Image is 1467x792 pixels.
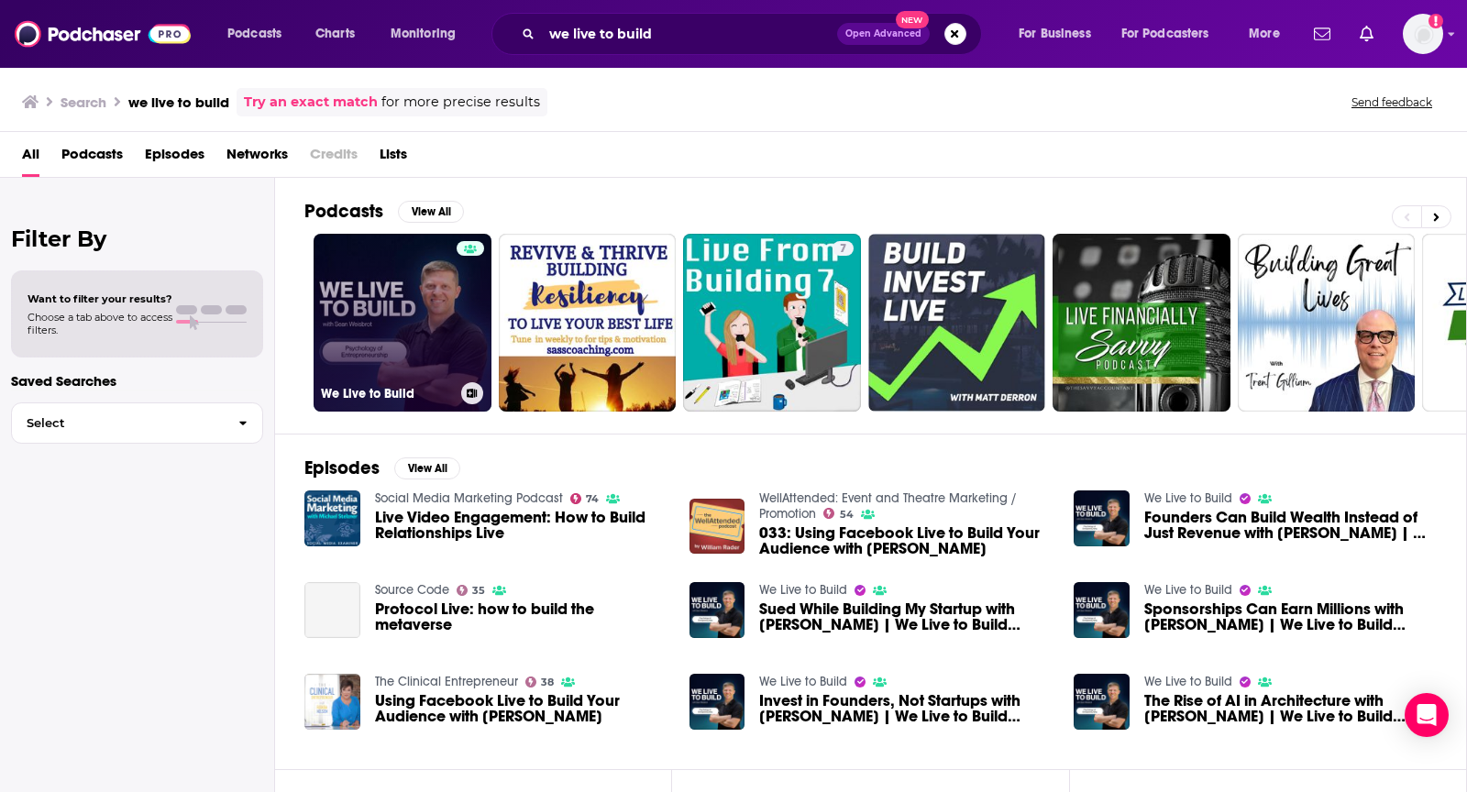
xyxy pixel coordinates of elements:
[1405,693,1449,737] div: Open Intercom Messenger
[689,499,745,555] img: 033: Using Facebook Live to Build Your Audience with Thom Britton
[759,525,1052,556] a: 033: Using Facebook Live to Build Your Audience with Thom Britton
[303,19,366,49] a: Charts
[11,402,263,444] button: Select
[683,234,861,412] a: 7
[28,311,172,336] span: Choose a tab above to access filters.
[394,457,460,479] button: View All
[1074,674,1130,730] img: The Rise of AI in Architecture with Brian Corcodilos | We Live to Build Podcast #246
[304,456,380,479] h2: Episodes
[1403,14,1443,54] button: Show profile menu
[1006,19,1114,49] button: open menu
[1403,14,1443,54] img: User Profile
[321,386,454,401] h3: We Live to Build
[1428,14,1443,28] svg: Add a profile image
[375,693,667,724] span: Using Facebook Live to Build Your Audience with [PERSON_NAME]
[391,21,456,47] span: Monitoring
[759,525,1052,556] span: 033: Using Facebook Live to Build Your Audience with [PERSON_NAME]
[1144,582,1232,598] a: We Live to Build
[375,510,667,541] a: Live Video Engagement: How to Build Relationships Live
[128,93,229,111] h3: we live to build
[398,201,464,223] button: View All
[314,234,491,412] a: We Live to Build
[1307,18,1338,49] a: Show notifications dropdown
[375,674,518,689] a: The Clinical Entrepreneur
[381,92,540,113] span: for more precise results
[375,693,667,724] a: Using Facebook Live to Build Your Audience with Dr. Bart Precourt
[759,601,1052,632] a: Sued While Building My Startup with Derrick Girard | We Live to Build Podcast #239
[1144,490,1232,506] a: We Live to Build
[61,139,123,177] a: Podcasts
[759,693,1052,724] span: Invest in Founders, Not Startups with [PERSON_NAME] | We Live to Build Podcast #245
[1074,582,1130,638] a: Sponsorships Can Earn Millions with Ryan Davis | We Live to Build Podcast #242
[759,490,1017,522] a: WellAttended: Event and Theatre Marketing / Promotion
[689,582,745,638] img: Sued While Building My Startup with Derrick Girard | We Live to Build Podcast #239
[1352,18,1381,49] a: Show notifications dropdown
[759,693,1052,724] a: Invest in Founders, Not Startups with Brandon Wolfe | We Live to Build Podcast #245
[823,508,854,519] a: 54
[586,495,599,503] span: 74
[304,490,360,546] img: Live Video Engagement: How to Build Relationships Live
[22,139,39,177] a: All
[1019,21,1091,47] span: For Business
[837,23,930,45] button: Open AdvancedNew
[304,674,360,730] img: Using Facebook Live to Build Your Audience with Dr. Bart Precourt
[304,456,460,479] a: EpisodesView All
[759,601,1052,632] span: Sued While Building My Startup with [PERSON_NAME] | We Live to Build Podcast #239
[1109,19,1236,49] button: open menu
[304,200,383,223] h2: Podcasts
[15,16,191,51] img: Podchaser - Follow, Share and Rate Podcasts
[1403,14,1443,54] span: Logged in as TeemsPR
[11,372,263,390] p: Saved Searches
[689,674,745,730] img: Invest in Founders, Not Startups with Brandon Wolfe | We Live to Build Podcast #245
[845,29,921,38] span: Open Advanced
[375,582,449,598] a: Source Code
[11,225,263,252] h2: Filter By
[28,292,172,305] span: Want to filter your results?
[378,19,480,49] button: open menu
[61,93,106,111] h3: Search
[215,19,305,49] button: open menu
[1121,21,1209,47] span: For Podcasters
[542,19,837,49] input: Search podcasts, credits, & more...
[1346,94,1438,110] button: Send feedback
[896,11,929,28] span: New
[759,582,847,598] a: We Live to Build
[840,511,854,519] span: 54
[244,92,378,113] a: Try an exact match
[145,139,204,177] a: Episodes
[1144,693,1437,724] a: The Rise of AI in Architecture with Brian Corcodilos | We Live to Build Podcast #246
[525,676,555,687] a: 38
[840,240,846,258] span: 7
[304,582,360,638] a: Protocol Live: how to build the metaverse
[1144,601,1437,632] span: Sponsorships Can Earn Millions with [PERSON_NAME] | We Live to Build Podcast #242
[1144,693,1437,724] span: The Rise of AI in Architecture with [PERSON_NAME] | We Live to Build Podcast #246
[226,139,288,177] a: Networks
[1144,601,1437,632] a: Sponsorships Can Earn Millions with Ryan Davis | We Live to Build Podcast #242
[380,139,407,177] a: Lists
[12,417,224,429] span: Select
[227,21,281,47] span: Podcasts
[833,241,854,256] a: 7
[1074,490,1130,546] img: Founders Can Build Wealth Instead of Just Revenue with Monica Duggal | We Live to Build Podcast #244
[1144,510,1437,541] a: Founders Can Build Wealth Instead of Just Revenue with Monica Duggal | We Live to Build Podcast #244
[457,585,486,596] a: 35
[759,674,847,689] a: We Live to Build
[570,493,600,504] a: 74
[1249,21,1280,47] span: More
[310,139,358,177] span: Credits
[304,200,464,223] a: PodcastsView All
[375,601,667,632] a: Protocol Live: how to build the metaverse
